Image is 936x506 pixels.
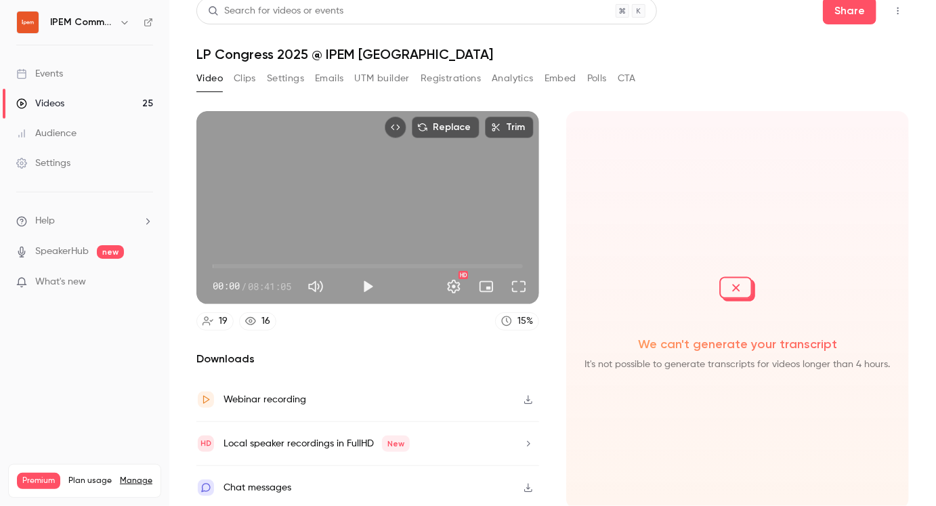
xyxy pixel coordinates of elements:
[16,97,64,110] div: Videos
[50,16,114,29] h6: IPEM Community
[505,273,532,300] button: Full screen
[485,117,534,138] button: Trim
[302,273,329,300] button: Mute
[137,276,153,289] iframe: Noticeable Trigger
[213,279,240,293] span: 00:00
[16,156,70,170] div: Settings
[68,476,112,486] span: Plan usage
[382,436,410,452] span: New
[16,67,63,81] div: Events
[234,68,256,89] button: Clips
[587,68,607,89] button: Polls
[224,392,306,408] div: Webinar recording
[267,68,304,89] button: Settings
[459,271,468,279] div: HD
[224,480,291,496] div: Chat messages
[315,68,343,89] button: Emails
[355,68,410,89] button: UTM builder
[208,4,343,18] div: Search for videos or events
[16,214,153,228] li: help-dropdown-opener
[421,68,481,89] button: Registrations
[385,117,406,138] button: Embed video
[492,68,534,89] button: Analytics
[224,436,410,452] div: Local speaker recordings in FullHD
[17,473,60,489] span: Premium
[261,314,270,329] div: 16
[35,275,86,289] span: What's new
[618,68,636,89] button: CTA
[17,12,39,33] img: IPEM Community
[241,279,247,293] span: /
[120,476,152,486] a: Manage
[219,314,228,329] div: 19
[35,214,55,228] span: Help
[473,273,500,300] button: Turn on miniplayer
[495,312,539,331] a: 15%
[16,127,77,140] div: Audience
[196,312,234,331] a: 19
[196,351,539,367] h2: Downloads
[213,279,291,293] div: 00:00
[196,68,223,89] button: Video
[545,68,576,89] button: Embed
[35,245,89,259] a: SpeakerHub
[517,314,533,329] div: 15 %
[248,279,291,293] span: 08:41:05
[196,46,909,62] h1: LP Congress 2025 @ IPEM [GEOGRAPHIC_DATA]
[577,336,898,352] span: We can't generate your transcript
[577,358,898,371] span: It's not possible to generate transcripts for videos longer than 4 hours.
[239,312,276,331] a: 16
[440,273,467,300] button: Settings
[412,117,480,138] button: Replace
[97,245,124,259] span: new
[354,273,381,300] button: Play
